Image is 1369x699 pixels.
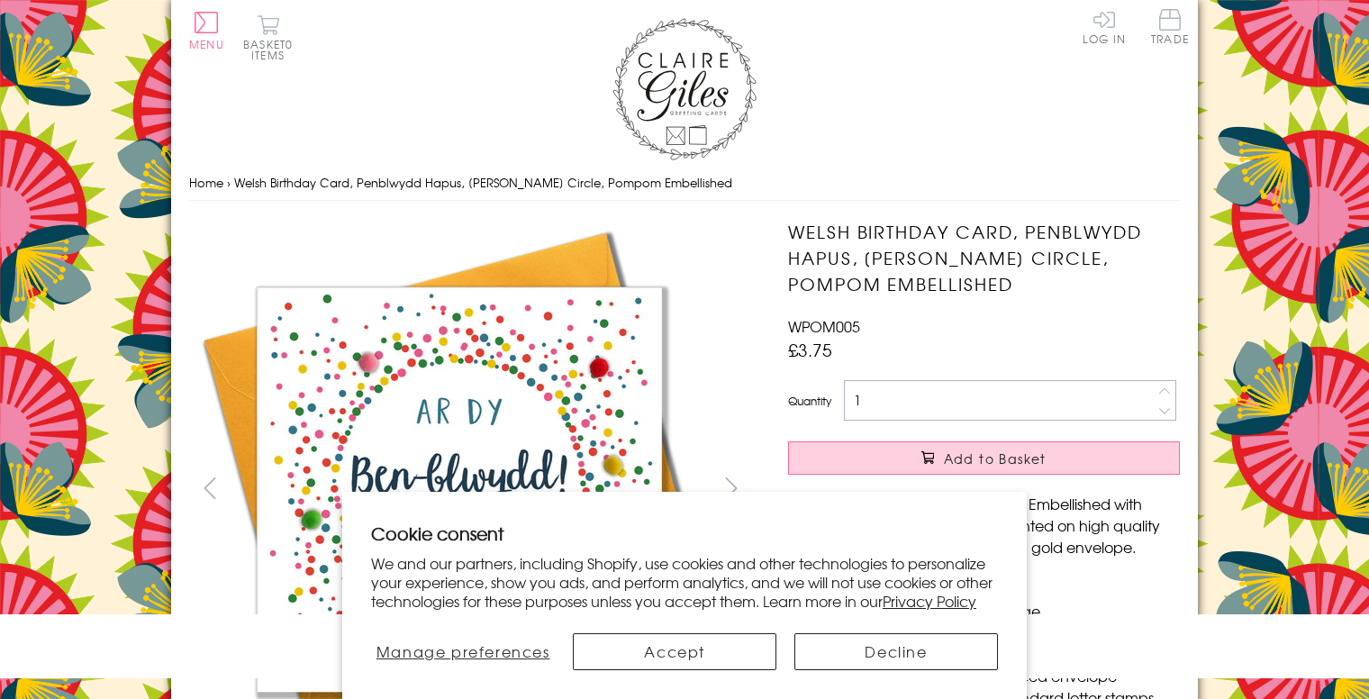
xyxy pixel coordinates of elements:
span: £3.75 [788,337,832,362]
label: Quantity [788,393,831,409]
a: Privacy Policy [883,590,976,612]
button: Accept [573,633,776,670]
span: Trade [1151,9,1189,44]
span: Add to Basket [944,449,1047,468]
button: Menu [189,12,224,50]
p: We and our partners, including Shopify, use cookies and other technologies to personalize your ex... [371,554,998,610]
button: prev [189,468,230,508]
button: Basket0 items [243,14,293,60]
h1: Welsh Birthday Card, Penblwydd Hapus, [PERSON_NAME] Circle, Pompom Embellished [788,219,1180,296]
span: › [227,174,231,191]
button: Decline [794,633,998,670]
a: Log In [1083,9,1126,44]
button: next [712,468,752,508]
span: Menu [189,36,224,52]
span: WPOM005 [788,315,860,337]
button: Manage preferences [371,633,555,670]
span: 0 items [251,36,293,63]
span: Welsh Birthday Card, Penblwydd Hapus, [PERSON_NAME] Circle, Pompom Embellished [234,174,732,191]
img: Claire Giles Greetings Cards [612,18,757,160]
span: Manage preferences [376,640,550,662]
nav: breadcrumbs [189,165,1180,202]
a: Trade [1151,9,1189,48]
button: Add to Basket [788,441,1180,475]
h2: Cookie consent [371,521,998,546]
a: Home [189,174,223,191]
